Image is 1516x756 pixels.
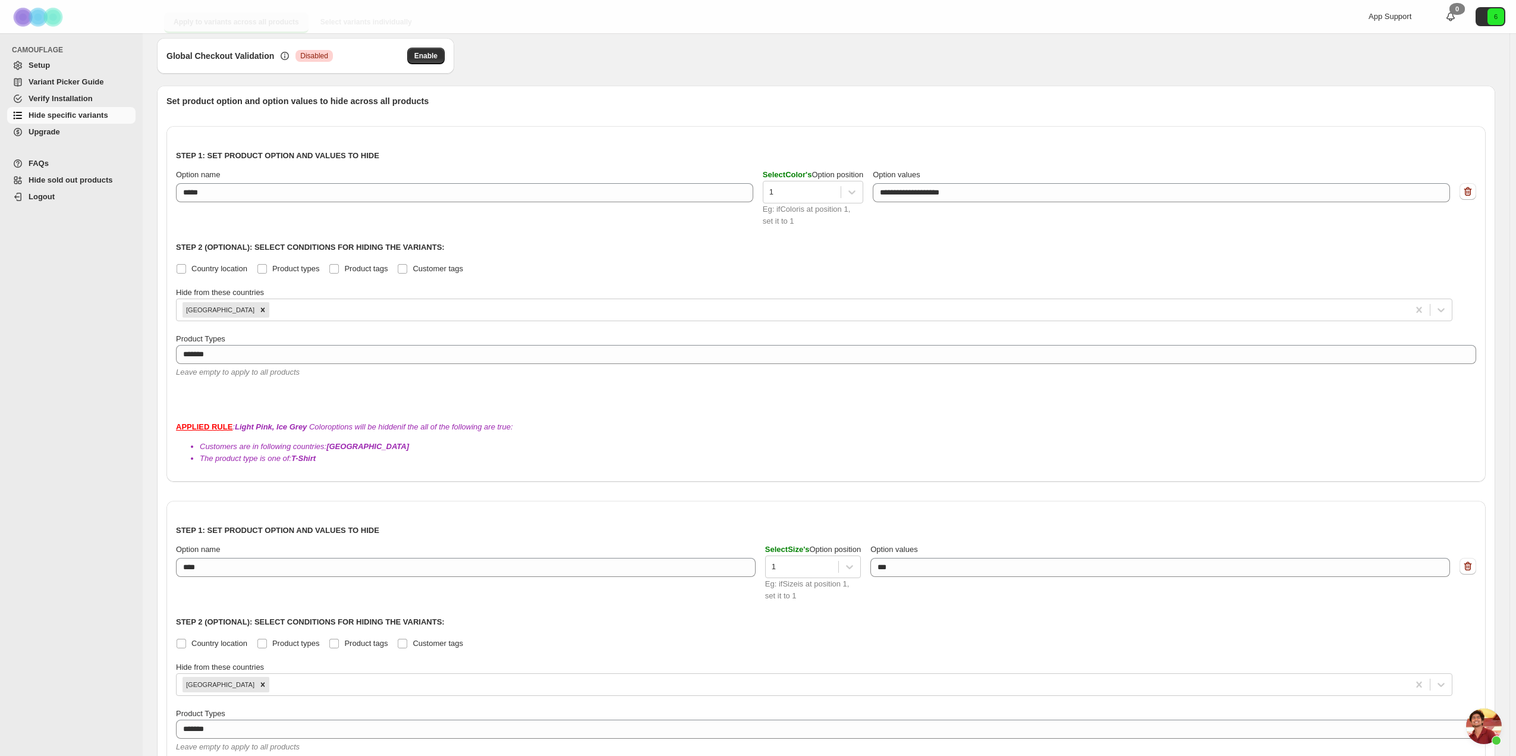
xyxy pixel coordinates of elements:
[765,545,810,554] span: Select Size 's
[166,95,1486,107] p: Set product option and option values to hide across all products
[765,578,861,602] div: Eg: if Size is at position 1, set it to 1
[7,74,136,90] a: Variant Picker Guide
[176,334,225,343] span: Product Types
[191,639,247,648] span: Country location
[870,545,918,554] span: Option values
[235,422,307,431] b: Light Pink, Ice Grey
[1476,7,1505,26] button: Avatar with initials 6
[176,742,300,751] span: Leave empty to apply to all products
[1494,13,1498,20] text: 6
[10,1,69,33] img: Camouflage
[176,368,300,377] span: Leave empty to apply to all products
[414,51,438,61] span: Enable
[272,264,320,273] span: Product types
[1487,8,1504,25] span: Avatar with initials 6
[407,48,445,64] button: Enable
[176,663,264,672] span: Hide from these countries
[29,111,108,120] span: Hide specific variants
[7,90,136,107] a: Verify Installation
[7,124,136,140] a: Upgrade
[7,155,136,172] a: FAQs
[1449,3,1465,15] div: 0
[183,302,256,318] div: [GEOGRAPHIC_DATA]
[166,50,274,62] h3: Global Checkout Validation
[413,639,463,648] span: Customer tags
[176,616,1476,628] p: Step 2 (Optional): Select conditions for hiding the variants:
[291,454,316,463] b: T-Shirt
[763,170,812,179] span: Select Color 's
[7,172,136,189] a: Hide sold out products
[29,127,60,136] span: Upgrade
[326,442,409,451] b: [GEOGRAPHIC_DATA]
[176,525,1476,537] p: Step 1: Set product option and values to hide
[176,170,220,179] span: Option name
[7,57,136,74] a: Setup
[29,77,103,86] span: Variant Picker Guide
[765,545,861,554] span: Option position
[272,639,320,648] span: Product types
[7,107,136,124] a: Hide specific variants
[29,61,50,70] span: Setup
[29,192,55,201] span: Logout
[29,175,113,184] span: Hide sold out products
[200,442,409,451] span: Customers are in following countries:
[176,545,220,554] span: Option name
[256,677,269,692] div: Remove United Kingdom
[1466,708,1502,744] div: Open chat
[176,288,264,297] span: Hide from these countries
[344,264,388,273] span: Product tags
[300,51,328,61] span: Disabled
[29,159,49,168] span: FAQs
[176,241,1476,253] p: Step 2 (Optional): Select conditions for hiding the variants:
[763,203,863,227] div: Eg: if Color is at position 1, set it to 1
[1445,11,1457,23] a: 0
[183,677,256,692] div: [GEOGRAPHIC_DATA]
[256,302,269,318] div: Remove United Kingdom
[12,45,137,55] span: CAMOUFLAGE
[413,264,463,273] span: Customer tags
[176,150,1476,162] p: Step 1: Set product option and values to hide
[29,94,93,103] span: Verify Installation
[176,422,232,431] strong: APPLIED RULE
[1369,12,1411,21] span: App Support
[7,189,136,205] a: Logout
[200,454,316,463] span: The product type is one of:
[176,709,225,718] span: Product Types
[763,170,863,179] span: Option position
[344,639,388,648] span: Product tags
[176,421,1476,465] div: : Color options will be hidden if the all of the following are true:
[873,170,920,179] span: Option values
[191,264,247,273] span: Country location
